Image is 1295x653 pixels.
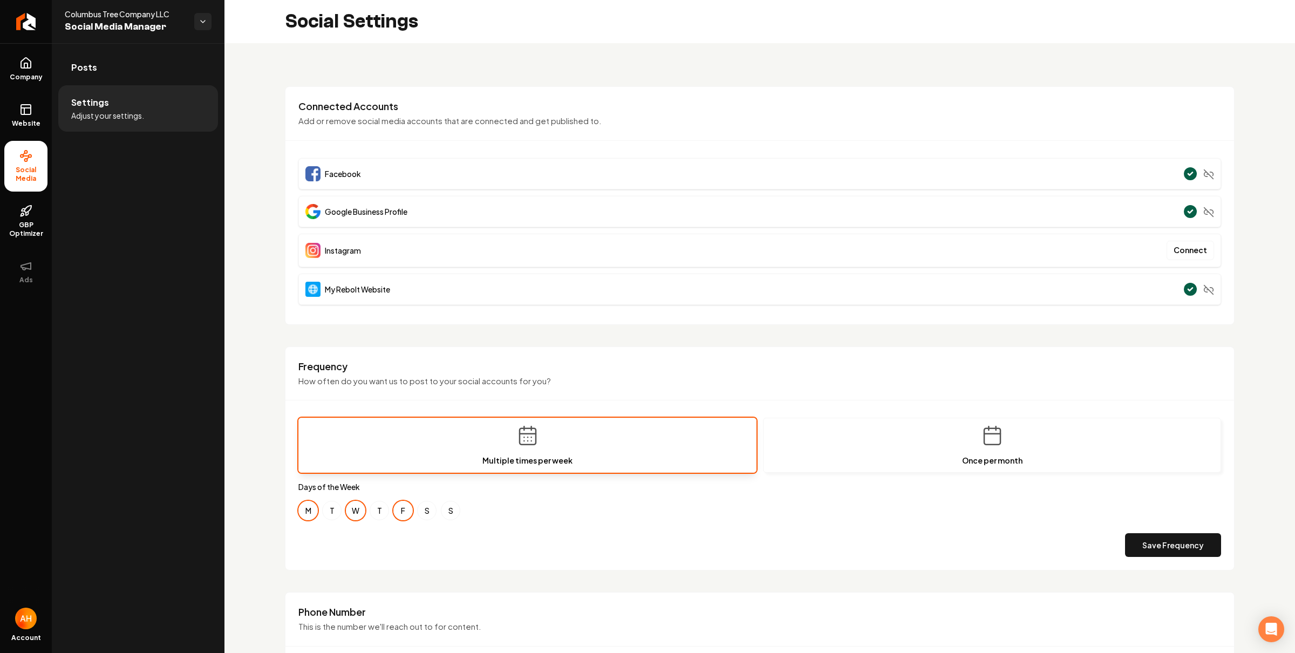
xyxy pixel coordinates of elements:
[322,501,342,520] button: Tuesday
[4,48,47,90] a: Company
[15,276,37,284] span: Ads
[11,634,41,642] span: Account
[1125,533,1221,557] button: Save Frequency
[298,606,1221,618] h3: Phone Number
[298,100,1221,113] h3: Connected Accounts
[65,19,186,35] span: Social Media Manager
[305,282,321,297] img: Website
[763,418,1221,473] button: Once per month
[285,11,418,32] h2: Social Settings
[370,501,389,520] button: Thursday
[16,13,36,30] img: Rebolt Logo
[441,501,460,520] button: Sunday
[305,204,321,219] img: Google
[71,96,109,109] span: Settings
[305,243,321,258] img: Instagram
[1167,241,1214,260] button: Connect
[298,501,318,520] button: Monday
[4,196,47,247] a: GBP Optimizer
[15,608,37,629] img: Anthony Hurgoi
[71,110,144,121] span: Adjust your settings.
[298,621,1221,633] p: This is the number we'll reach out to for content.
[4,94,47,137] a: Website
[4,221,47,238] span: GBP Optimizer
[298,418,756,473] button: Multiple times per week
[298,375,1221,387] p: How often do you want us to post to your social accounts for you?
[325,206,407,217] span: Google Business Profile
[5,73,47,81] span: Company
[298,115,1221,127] p: Add or remove social media accounts that are connected and get published to.
[417,501,437,520] button: Saturday
[8,119,45,128] span: Website
[65,9,186,19] span: Columbus Tree Company LLC
[325,284,390,295] span: My Rebolt Website
[298,481,1221,492] label: Days of the Week
[346,501,365,520] button: Wednesday
[58,50,218,85] a: Posts
[71,61,97,74] span: Posts
[305,166,321,181] img: Facebook
[15,608,37,629] button: Open user button
[325,245,361,256] span: Instagram
[1258,616,1284,642] div: Open Intercom Messenger
[393,501,413,520] button: Friday
[4,166,47,183] span: Social Media
[325,168,361,179] span: Facebook
[298,360,1221,373] h3: Frequency
[4,251,47,293] button: Ads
